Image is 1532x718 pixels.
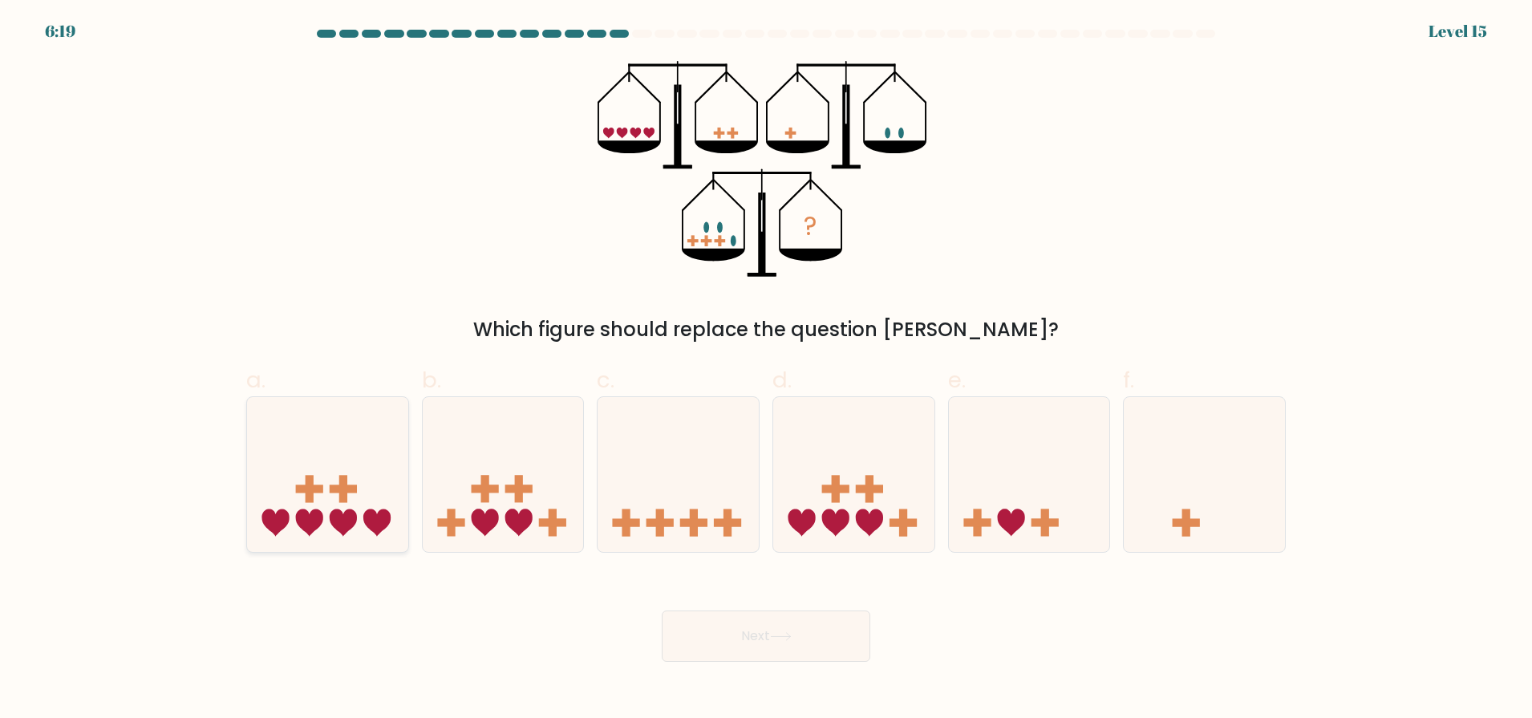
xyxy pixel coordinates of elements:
tspan: ? [804,209,817,244]
div: 6:19 [45,19,75,43]
div: Level 15 [1429,19,1487,43]
span: e. [948,364,966,396]
span: a. [246,364,265,396]
div: Which figure should replace the question [PERSON_NAME]? [256,315,1276,344]
span: b. [422,364,441,396]
span: c. [597,364,614,396]
span: f. [1123,364,1134,396]
span: d. [772,364,792,396]
button: Next [662,611,870,662]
